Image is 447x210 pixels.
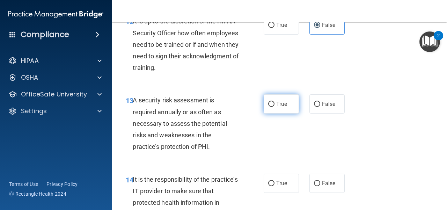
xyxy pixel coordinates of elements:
p: Settings [21,107,47,115]
input: False [314,23,320,28]
span: True [276,101,287,107]
p: HIPAA [21,57,39,65]
input: False [314,102,320,107]
span: True [276,180,287,187]
a: Privacy Policy [46,181,78,188]
span: It is up to the discretion of the HIPAA Security Officer how often employees need to be trained o... [133,17,239,71]
span: False [322,101,336,107]
a: Settings [8,107,102,115]
input: True [268,181,274,186]
button: Open Resource Center, 2 new notifications [419,31,440,52]
h4: Compliance [21,30,69,39]
span: 14 [126,176,133,184]
div: 2 [437,36,440,45]
span: False [322,22,336,28]
span: A security risk assessment is required annually or as often as necessary to assess the potential ... [133,96,227,150]
span: True [276,22,287,28]
a: HIPAA [8,57,102,65]
input: True [268,102,274,107]
span: 13 [126,96,133,105]
p: OfficeSafe University [21,90,87,99]
span: Ⓒ Rectangle Health 2024 [9,190,66,197]
a: OSHA [8,73,102,82]
input: False [314,181,320,186]
input: True [268,23,274,28]
img: PMB logo [8,7,103,21]
p: OSHA [21,73,38,82]
a: Terms of Use [9,181,38,188]
a: OfficeSafe University [8,90,102,99]
span: False [322,180,336,187]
